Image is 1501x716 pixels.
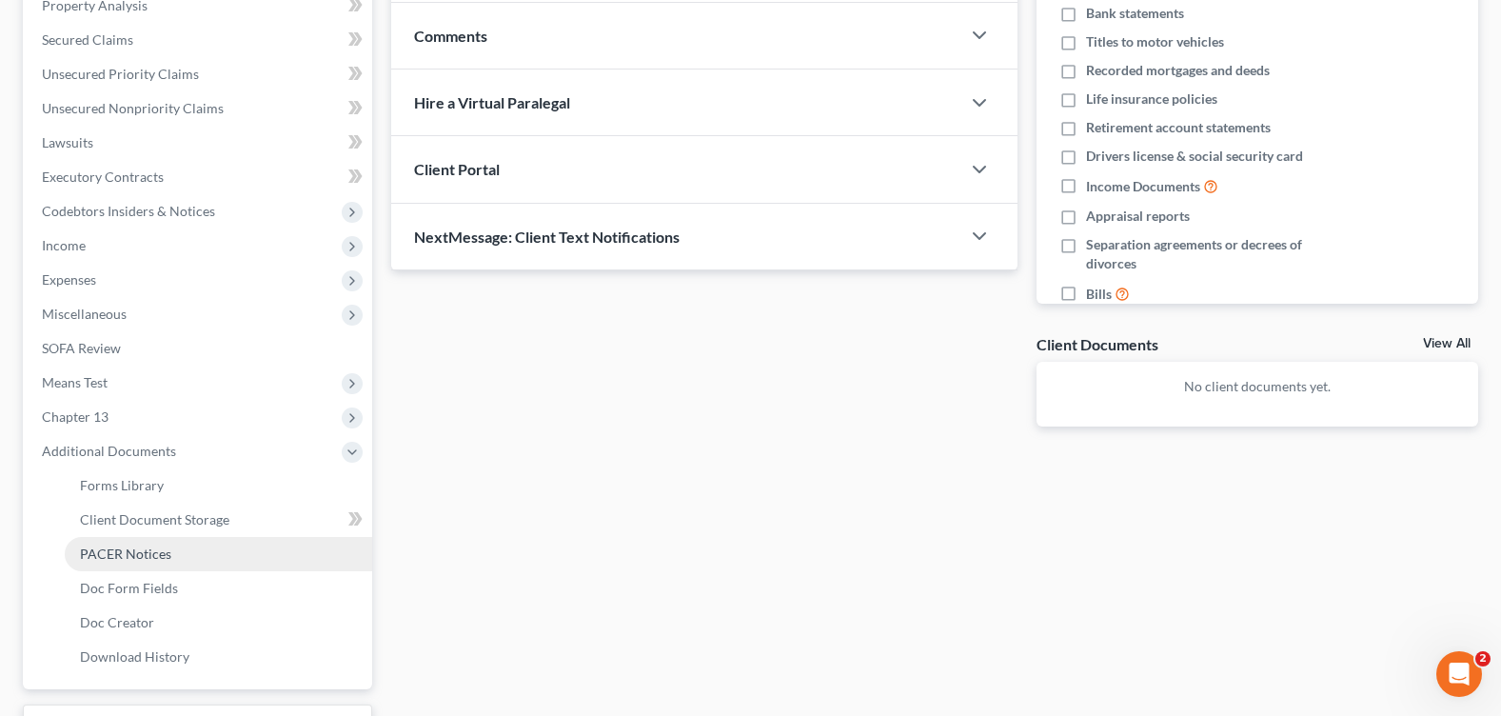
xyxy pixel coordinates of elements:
span: Chapter 13 [42,408,109,425]
span: Executory Contracts [42,169,164,185]
a: Download History [65,640,372,674]
span: Titles to motor vehicles [1086,32,1224,51]
span: Client Document Storage [80,511,229,527]
a: Doc Creator [65,606,372,640]
a: Forms Library [65,468,372,503]
span: Client Portal [414,160,500,178]
span: Drivers license & social security card [1086,147,1303,166]
span: Bank statements [1086,4,1184,23]
span: Unsecured Nonpriority Claims [42,100,224,116]
div: Client Documents [1037,334,1158,354]
span: Unsecured Priority Claims [42,66,199,82]
span: Recorded mortgages and deeds [1086,61,1270,80]
span: Means Test [42,374,108,390]
a: Doc Form Fields [65,571,372,606]
span: Lawsuits [42,134,93,150]
p: No client documents yet. [1052,377,1463,396]
span: PACER Notices [80,546,171,562]
span: Forms Library [80,477,164,493]
span: Appraisal reports [1086,207,1190,226]
span: Secured Claims [42,31,133,48]
span: Income [42,237,86,253]
span: 2 [1475,651,1491,666]
span: Miscellaneous [42,306,127,322]
span: Hire a Virtual Paralegal [414,93,570,111]
a: Client Document Storage [65,503,372,537]
span: Doc Creator [80,614,154,630]
a: Lawsuits [27,126,372,160]
span: Download History [80,648,189,665]
span: Income Documents [1086,177,1200,196]
span: Separation agreements or decrees of divorces [1086,235,1352,273]
span: SOFA Review [42,340,121,356]
a: View All [1423,337,1471,350]
a: Secured Claims [27,23,372,57]
span: Codebtors Insiders & Notices [42,203,215,219]
iframe: Intercom live chat [1436,651,1482,697]
a: Unsecured Nonpriority Claims [27,91,372,126]
a: PACER Notices [65,537,372,571]
span: Expenses [42,271,96,288]
a: SOFA Review [27,331,372,366]
span: NextMessage: Client Text Notifications [414,228,680,246]
span: Bills [1086,285,1112,304]
a: Executory Contracts [27,160,372,194]
span: Retirement account statements [1086,118,1271,137]
span: Additional Documents [42,443,176,459]
span: Doc Form Fields [80,580,178,596]
span: Comments [414,27,487,45]
span: Life insurance policies [1086,89,1217,109]
a: Unsecured Priority Claims [27,57,372,91]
